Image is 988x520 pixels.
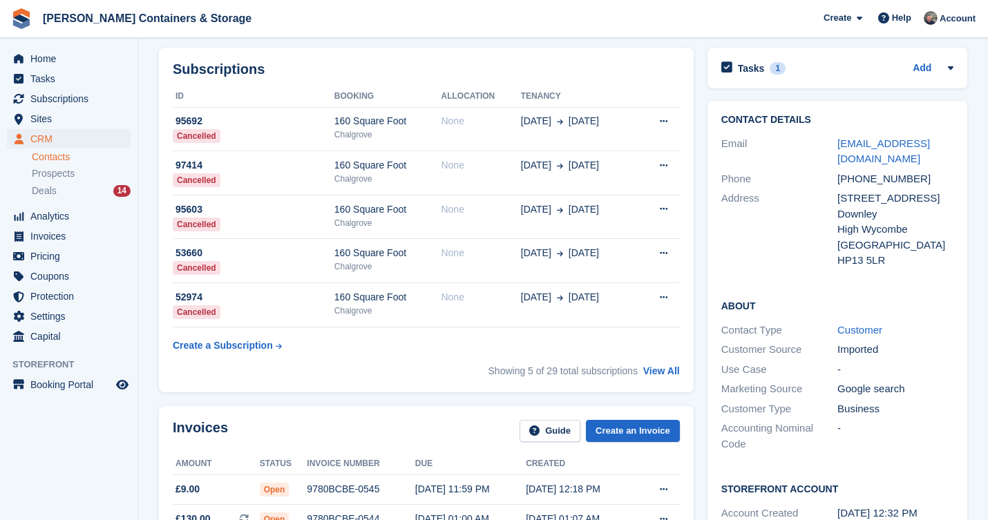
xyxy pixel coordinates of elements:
a: Preview store [114,376,131,393]
a: menu [7,247,131,266]
th: Status [260,453,307,475]
span: Showing 5 of 29 total subscriptions [488,365,638,376]
span: £9.00 [175,482,200,497]
div: None [441,158,520,173]
div: - [837,362,953,378]
div: [PHONE_NUMBER] [837,171,953,187]
div: Customer Source [721,342,837,358]
a: menu [7,89,131,108]
span: Deals [32,184,57,198]
div: 97414 [173,158,334,173]
div: Contact Type [721,322,837,338]
span: Subscriptions [30,89,113,108]
div: [DATE] 12:18 PM [526,482,636,497]
a: Create an Invoice [586,420,680,443]
span: Analytics [30,206,113,226]
a: menu [7,206,131,226]
h2: Storefront Account [721,481,954,495]
span: Booking Portal [30,375,113,394]
th: Created [526,453,636,475]
span: Account [940,12,976,26]
span: [DATE] [521,158,551,173]
th: Allocation [441,86,520,108]
img: stora-icon-8386f47178a22dfd0bd8f6a31ec36ba5ce8667c1dd55bd0f319d3a0aa187defe.svg [11,8,32,29]
a: menu [7,227,131,246]
a: Customer [837,324,882,336]
a: menu [7,307,131,326]
div: Address [721,191,837,269]
span: [DATE] [569,202,599,217]
a: menu [7,375,131,394]
span: Tasks [30,69,113,88]
div: Chalgrove [334,173,441,185]
div: None [441,202,520,217]
div: None [441,290,520,305]
img: Adam Greenhalgh [924,11,938,25]
a: [PERSON_NAME] Containers & Storage [37,7,257,30]
div: Google search [837,381,953,397]
span: Protection [30,287,113,306]
div: [STREET_ADDRESS] [837,191,953,206]
div: High Wycombe [837,222,953,238]
div: 95692 [173,114,334,128]
th: Due [415,453,526,475]
div: None [441,114,520,128]
div: Accounting Nominal Code [721,421,837,452]
div: [GEOGRAPHIC_DATA] [837,238,953,253]
a: Deals 14 [32,184,131,198]
div: Customer Type [721,401,837,417]
span: Prospects [32,167,75,180]
a: [EMAIL_ADDRESS][DOMAIN_NAME] [837,137,930,165]
div: Chalgrove [334,217,441,229]
div: Business [837,401,953,417]
th: Tenancy [521,86,637,108]
div: 9780BCBE-0545 [307,482,415,497]
div: Email [721,136,837,167]
a: menu [7,287,131,306]
span: [DATE] [569,158,599,173]
h2: Invoices [173,420,228,443]
span: Invoices [30,227,113,246]
a: menu [7,69,131,88]
span: Settings [30,307,113,326]
h2: About [721,298,954,312]
span: Open [260,483,289,497]
span: Capital [30,327,113,346]
div: 95603 [173,202,334,217]
div: Cancelled [173,261,220,275]
th: Invoice number [307,453,415,475]
div: 160 Square Foot [334,202,441,217]
a: Contacts [32,151,131,164]
div: Downley [837,206,953,222]
div: 160 Square Foot [334,246,441,260]
h2: Tasks [738,62,765,75]
span: [DATE] [569,246,599,260]
a: Add [913,61,931,77]
h2: Contact Details [721,115,954,126]
span: Home [30,49,113,68]
a: menu [7,49,131,68]
a: menu [7,129,131,148]
a: menu [7,109,131,128]
div: Imported [837,342,953,358]
h2: Subscriptions [173,61,680,77]
a: menu [7,327,131,346]
span: Coupons [30,267,113,286]
span: [DATE] [569,290,599,305]
div: None [441,246,520,260]
th: Booking [334,86,441,108]
span: [DATE] [521,202,551,217]
span: [DATE] [521,114,551,128]
div: Cancelled [173,129,220,143]
th: ID [173,86,334,108]
span: Help [892,11,911,25]
div: 14 [113,185,131,197]
div: Chalgrove [334,305,441,317]
span: [DATE] [569,114,599,128]
span: [DATE] [521,290,551,305]
div: Cancelled [173,218,220,231]
span: Sites [30,109,113,128]
div: 160 Square Foot [334,158,441,173]
div: 52974 [173,290,334,305]
span: [DATE] [521,246,551,260]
